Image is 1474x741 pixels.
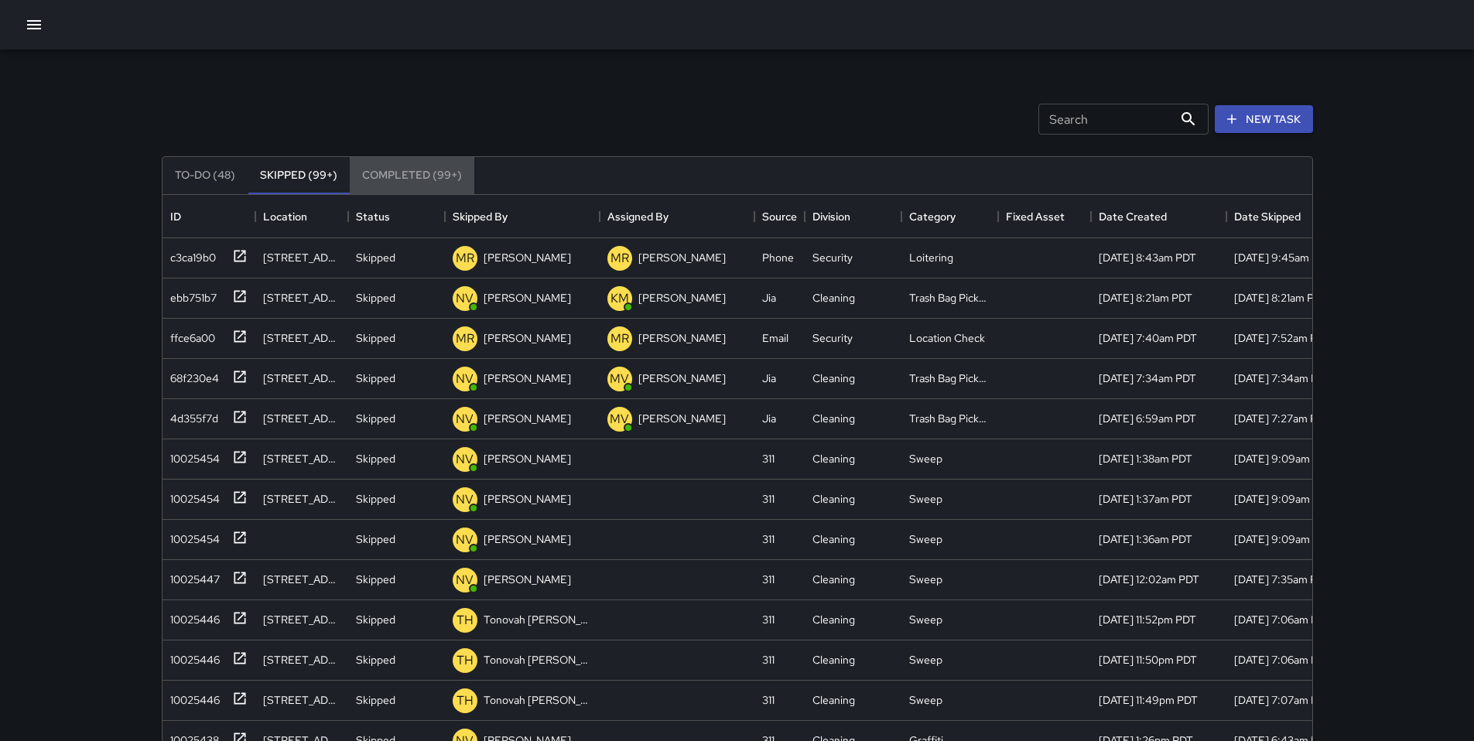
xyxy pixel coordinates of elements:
[263,692,340,708] div: 1053 Howard Street
[607,195,669,238] div: Assigned By
[484,612,592,627] p: Tonovah [PERSON_NAME]
[456,450,474,469] p: NV
[356,652,395,668] p: Skipped
[762,652,775,668] div: 311
[909,370,990,386] div: Trash Bag Pickup
[1099,195,1167,238] div: Date Created
[484,411,571,426] p: [PERSON_NAME]
[610,289,629,308] p: KM
[812,411,855,426] div: Cleaning
[610,370,629,388] p: MV
[909,411,990,426] div: Trash Bag Pickup
[356,692,395,708] p: Skipped
[162,157,248,194] button: To-Do (48)
[356,330,395,346] p: Skipped
[762,612,775,627] div: 311
[484,652,592,668] p: Tonovah [PERSON_NAME]
[812,612,855,627] div: Cleaning
[812,330,853,346] div: Security
[263,330,340,346] div: 1179 Howard Street
[762,692,775,708] div: 311
[484,451,571,466] p: [PERSON_NAME]
[456,289,474,308] p: NV
[762,531,775,547] div: 311
[162,195,255,238] div: ID
[457,611,474,630] p: TH
[762,451,775,466] div: 311
[600,195,754,238] div: Assigned By
[1234,612,1332,627] div: 9/3/2025, 7:06am PDT
[263,652,340,668] div: 48 Rausch Street
[456,531,474,549] p: NV
[263,612,340,627] div: 140 7th Street
[762,411,776,426] div: Jia
[909,652,942,668] div: Sweep
[812,692,855,708] div: Cleaning
[638,370,726,386] p: [PERSON_NAME]
[484,692,592,708] p: Tonovah [PERSON_NAME]
[1099,290,1192,306] div: 9/3/2025, 8:21am PDT
[762,572,775,587] div: 311
[356,250,395,265] p: Skipped
[1099,572,1199,587] div: 9/3/2025, 12:02am PDT
[484,330,571,346] p: [PERSON_NAME]
[1099,612,1196,627] div: 9/2/2025, 11:52pm PDT
[909,491,942,507] div: Sweep
[356,491,395,507] p: Skipped
[610,330,629,348] p: MR
[1234,692,1332,708] div: 9/3/2025, 7:07am PDT
[356,572,395,587] p: Skipped
[348,195,445,238] div: Status
[1234,195,1301,238] div: Date Skipped
[812,290,855,306] div: Cleaning
[610,249,629,268] p: MR
[638,250,726,265] p: [PERSON_NAME]
[1091,195,1226,238] div: Date Created
[1234,451,1333,466] div: 9/3/2025, 9:09am PDT
[909,250,953,265] div: Loitering
[356,451,395,466] p: Skipped
[456,370,474,388] p: NV
[1215,105,1313,134] button: New Task
[164,686,220,708] div: 10025446
[1234,370,1332,386] div: 9/3/2025, 7:34am PDT
[1006,195,1065,238] div: Fixed Asset
[909,692,942,708] div: Sweep
[445,195,600,238] div: Skipped By
[263,572,340,587] div: 121 7th Street
[638,330,726,346] p: [PERSON_NAME]
[1099,250,1196,265] div: 9/3/2025, 8:43am PDT
[762,330,788,346] div: Email
[164,445,220,466] div: 10025454
[164,646,220,668] div: 10025446
[762,290,776,306] div: Jia
[164,606,220,627] div: 10025446
[484,572,571,587] p: [PERSON_NAME]
[456,249,474,268] p: MR
[762,370,776,386] div: Jia
[1099,491,1192,507] div: 9/3/2025, 1:37am PDT
[1099,451,1192,466] div: 9/3/2025, 1:38am PDT
[453,195,508,238] div: Skipped By
[812,370,855,386] div: Cleaning
[1099,531,1192,547] div: 9/3/2025, 1:36am PDT
[638,411,726,426] p: [PERSON_NAME]
[754,195,805,238] div: Source
[263,250,340,265] div: 720 Tehama Street
[1234,330,1331,346] div: 9/3/2025, 7:52am PDT
[812,451,855,466] div: Cleaning
[356,411,395,426] p: Skipped
[1234,491,1333,507] div: 9/3/2025, 9:09am PDT
[170,195,181,238] div: ID
[484,491,571,507] p: [PERSON_NAME]
[164,405,218,426] div: 4d355f7d
[1234,531,1333,547] div: 9/3/2025, 9:09am PDT
[164,324,215,346] div: ffce6a00
[1234,572,1331,587] div: 9/3/2025, 7:35am PDT
[164,284,217,306] div: ebb751b7
[263,411,340,426] div: 1053 Howard Street
[1099,652,1197,668] div: 9/2/2025, 11:50pm PDT
[456,490,474,509] p: NV
[909,572,942,587] div: Sweep
[456,330,474,348] p: MR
